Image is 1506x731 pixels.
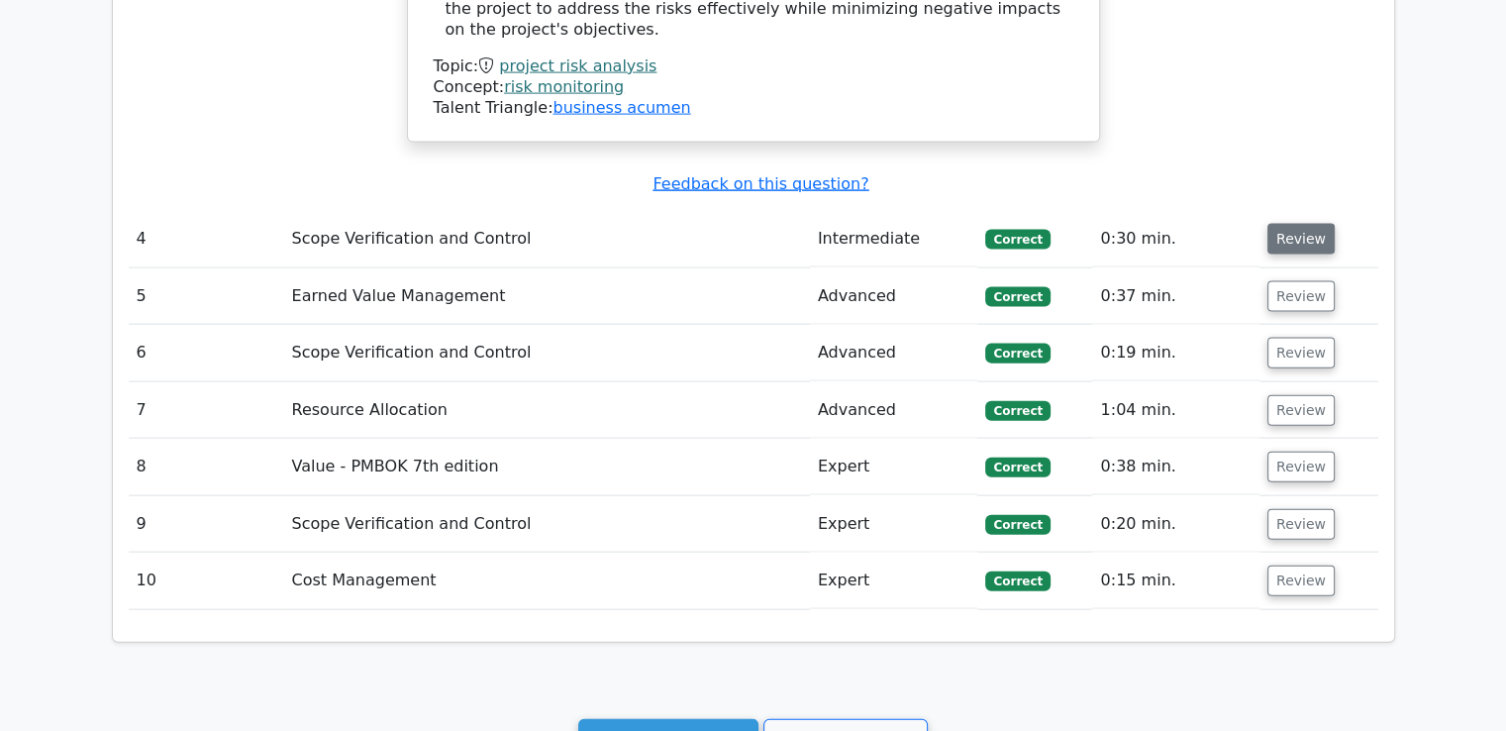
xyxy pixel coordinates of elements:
button: Review [1267,338,1335,368]
span: Correct [985,458,1050,477]
td: Expert [810,553,978,609]
button: Review [1267,224,1335,255]
td: 10 [129,553,284,609]
td: 0:37 min. [1092,268,1258,325]
span: Correct [985,230,1050,250]
td: Scope Verification and Control [283,325,809,381]
a: risk monitoring [504,77,624,96]
td: 0:30 min. [1092,211,1258,267]
td: Value - PMBOK 7th edition [283,439,809,495]
div: Talent Triangle: [434,56,1073,118]
td: Advanced [810,382,978,439]
button: Review [1267,509,1335,540]
td: 0:20 min. [1092,496,1258,553]
span: Correct [985,401,1050,421]
button: Review [1267,566,1335,596]
span: Correct [985,287,1050,307]
span: Correct [985,344,1050,364]
button: Review [1267,395,1335,426]
td: 0:38 min. [1092,439,1258,495]
span: Correct [985,572,1050,591]
td: Scope Verification and Control [283,211,809,267]
a: business acumen [552,98,690,117]
td: Advanced [810,268,978,325]
td: 7 [129,382,284,439]
td: 1:04 min. [1092,382,1258,439]
a: Feedback on this question? [653,174,868,193]
td: 0:19 min. [1092,325,1258,381]
td: 0:15 min. [1092,553,1258,609]
td: Expert [810,496,978,553]
div: Topic: [434,56,1073,77]
td: Expert [810,439,978,495]
td: 8 [129,439,284,495]
td: Scope Verification and Control [283,496,809,553]
td: Cost Management [283,553,809,609]
button: Review [1267,452,1335,482]
div: Concept: [434,77,1073,98]
a: project risk analysis [499,56,656,75]
td: 6 [129,325,284,381]
span: Correct [985,515,1050,535]
td: 9 [129,496,284,553]
td: Resource Allocation [283,382,809,439]
td: Intermediate [810,211,978,267]
td: 4 [129,211,284,267]
td: 5 [129,268,284,325]
td: Earned Value Management [283,268,809,325]
td: Advanced [810,325,978,381]
button: Review [1267,281,1335,312]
